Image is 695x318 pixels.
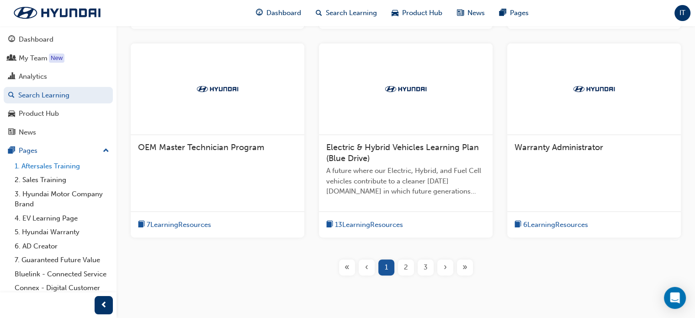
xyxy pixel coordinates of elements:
[326,219,333,231] span: book-icon
[5,3,110,22] img: Trak
[101,300,107,311] span: prev-icon
[138,219,145,231] span: book-icon
[138,219,211,231] button: book-icon7LearningResources
[384,4,450,22] a: car-iconProduct Hub
[457,7,464,19] span: news-icon
[455,259,475,275] button: Last page
[4,124,113,141] a: News
[444,262,447,273] span: ›
[19,127,36,138] div: News
[345,262,350,273] span: «
[4,31,113,48] a: Dashboard
[19,34,53,45] div: Dashboard
[365,262,368,273] span: ‹
[8,129,15,137] span: news-icon
[674,5,690,21] button: IT
[392,7,398,19] span: car-icon
[266,8,301,18] span: Dashboard
[462,262,467,273] span: »
[319,43,493,237] a: TrakElectric & Hybrid Vehicles Learning Plan (Blue Drive)A future where our Electric, Hybrid, and...
[326,8,377,18] span: Search Learning
[19,53,48,64] div: My Team
[435,259,455,275] button: Next page
[308,4,384,22] a: search-iconSearch Learning
[316,7,322,19] span: search-icon
[11,281,113,305] a: Connex - Digital Customer Experience Management
[4,105,113,122] a: Product Hub
[11,211,113,226] a: 4. EV Learning Page
[11,187,113,211] a: 3. Hyundai Motor Company Brand
[377,259,396,275] button: Page 1
[8,36,15,44] span: guage-icon
[192,84,243,93] img: Trak
[11,225,113,239] a: 5. Hyundai Warranty
[492,4,536,22] a: pages-iconPages
[416,259,435,275] button: Page 3
[515,219,521,231] span: book-icon
[4,87,113,104] a: Search Learning
[11,253,113,267] a: 7. Guaranteed Future Value
[679,8,685,18] span: IT
[249,4,308,22] a: guage-iconDashboard
[467,8,485,18] span: News
[326,166,485,197] span: A future where our Electric, Hybrid, and Fuel Cell vehicles contribute to a cleaner [DATE][DOMAIN...
[515,142,603,152] span: Warranty Administrator
[510,8,529,18] span: Pages
[256,7,263,19] span: guage-icon
[8,92,15,100] span: search-icon
[103,145,109,157] span: up-icon
[8,147,15,155] span: pages-icon
[404,262,408,273] span: 2
[19,71,47,82] div: Analytics
[138,142,264,152] span: OEM Master Technician Program
[664,287,686,309] div: Open Intercom Messenger
[8,73,15,81] span: chart-icon
[11,173,113,187] a: 2. Sales Training
[499,7,506,19] span: pages-icon
[19,146,37,156] div: Pages
[515,219,588,231] button: book-icon6LearningResources
[381,84,431,93] img: Trak
[337,259,357,275] button: First page
[147,220,211,230] span: 7 Learning Resources
[569,84,619,93] img: Trak
[19,108,59,119] div: Product Hub
[402,8,442,18] span: Product Hub
[4,29,113,142] button: DashboardMy TeamAnalyticsSearch LearningProduct HubNews
[8,110,15,118] span: car-icon
[385,262,388,273] span: 1
[11,159,113,173] a: 1. Aftersales Training
[335,220,403,230] span: 13 Learning Resources
[11,267,113,281] a: Bluelink - Connected Service
[49,54,64,63] div: Tooltip anchor
[523,220,588,230] span: 6 Learning Resources
[4,50,113,67] a: My Team
[424,262,428,273] span: 3
[131,43,304,237] a: TrakOEM Master Technician Programbook-icon7LearningResources
[450,4,492,22] a: news-iconNews
[357,259,377,275] button: Previous page
[396,259,416,275] button: Page 2
[11,239,113,253] a: 6. AD Creator
[326,142,479,163] span: Electric & Hybrid Vehicles Learning Plan (Blue Drive)
[8,54,15,63] span: people-icon
[4,68,113,85] a: Analytics
[4,142,113,159] button: Pages
[507,43,681,237] a: TrakWarranty Administratorbook-icon6LearningResources
[326,219,403,231] button: book-icon13LearningResources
